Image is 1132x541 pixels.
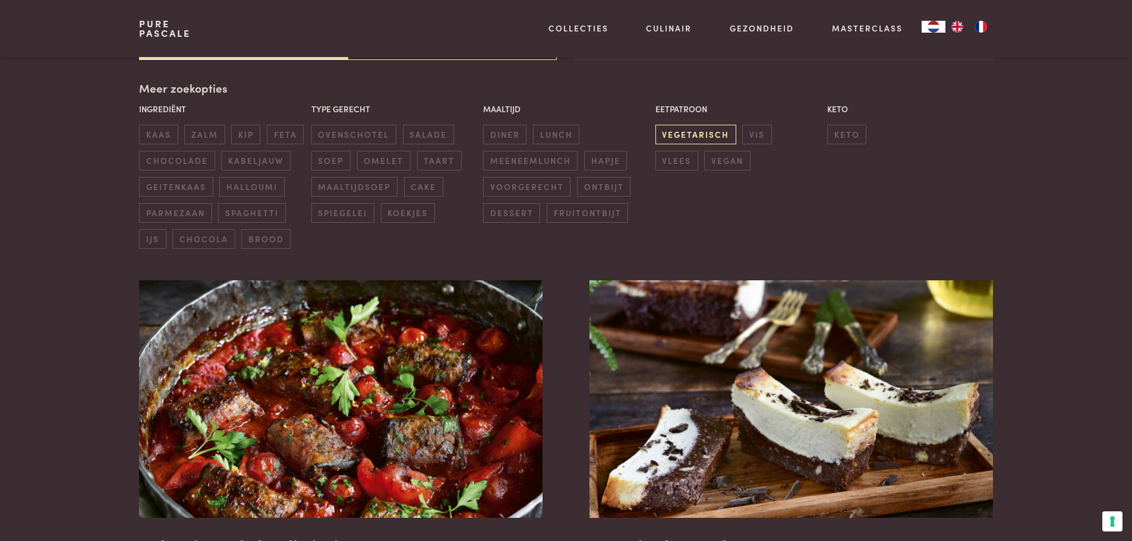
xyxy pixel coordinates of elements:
span: ijs [139,229,166,249]
span: fruitontbijt [547,203,628,223]
span: lunch [533,125,579,144]
a: NL [922,21,945,33]
p: Ingrediënt [139,103,305,115]
span: ovenschotel [311,125,396,144]
span: kip [231,125,260,144]
a: Culinair [646,22,692,34]
span: geitenkaas [139,177,213,197]
a: Gezondheid [730,22,794,34]
span: parmezaan [139,203,212,223]
span: vis [742,125,771,144]
div: Language [922,21,945,33]
span: maaltijdsoep [311,177,398,197]
span: brood [241,229,291,249]
span: kaas [139,125,178,144]
span: ontbijt [577,177,630,197]
a: FR [969,21,993,33]
span: diner [483,125,526,144]
ul: Language list [945,21,993,33]
span: kabeljauw [221,151,290,170]
span: salade [403,125,454,144]
span: chocolade [139,151,215,170]
span: chocola [172,229,235,249]
a: Masterclass [832,22,903,34]
span: voorgerecht [483,177,570,197]
span: feta [267,125,304,144]
p: Eetpatroon [655,103,821,115]
a: PurePascale [139,19,191,38]
a: EN [945,21,969,33]
span: omelet [357,151,411,170]
span: koekjes [381,203,435,223]
span: spaghetti [218,203,285,223]
aside: Language selected: Nederlands [922,21,993,33]
span: vegetarisch [655,125,736,144]
span: soep [311,151,351,170]
p: Maaltijd [483,103,649,115]
span: spiegelei [311,203,374,223]
span: zalm [184,125,225,144]
span: cake [404,177,443,197]
span: dessert [483,203,540,223]
a: Collecties [548,22,608,34]
p: Keto [827,103,993,115]
p: Type gerecht [311,103,477,115]
span: keto [827,125,866,144]
span: vlees [655,151,698,170]
img: Brownie-cheesecake [589,280,992,518]
span: taart [417,151,462,170]
span: hapje [584,151,627,170]
span: halloumi [219,177,284,197]
span: vegan [704,151,750,170]
button: Uw voorkeuren voor toestemming voor trackingtechnologieën [1102,511,1122,531]
img: Aubergine-gehaktrolletjes in tomatensaus [139,280,542,518]
span: meeneemlunch [483,151,578,170]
